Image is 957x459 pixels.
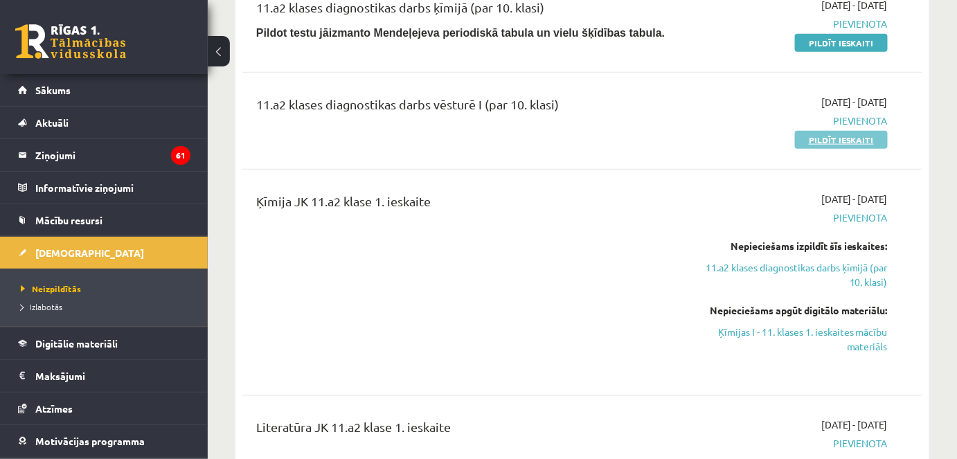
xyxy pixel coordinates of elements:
[691,114,888,128] span: Pievienota
[256,27,665,39] b: Pildot testu jāizmanto Mendeļejeva periodiskā tabula un vielu šķīdības tabula.
[21,301,62,312] span: Izlabotās
[256,95,670,120] div: 11.a2 klases diagnostikas darbs vēsturē I (par 10. klasi)
[18,360,190,392] a: Maksājumi
[691,437,888,451] span: Pievienota
[18,393,190,424] a: Atzīmes
[35,360,190,392] legend: Maksājumi
[35,435,145,447] span: Motivācijas programma
[35,402,73,415] span: Atzīmes
[691,210,888,225] span: Pievienota
[821,418,888,433] span: [DATE] - [DATE]
[256,418,670,444] div: Literatūra JK 11.a2 klase 1. ieskaite
[171,146,190,165] i: 61
[256,192,670,217] div: Ķīmija JK 11.a2 klase 1. ieskaite
[18,139,190,171] a: Ziņojumi61
[795,131,888,149] a: Pildīt ieskaiti
[18,425,190,457] a: Motivācijas programma
[35,84,71,96] span: Sākums
[18,327,190,359] a: Digitālie materiāli
[35,172,190,204] legend: Informatīvie ziņojumi
[35,139,190,171] legend: Ziņojumi
[35,246,144,259] span: [DEMOGRAPHIC_DATA]
[18,204,190,236] a: Mācību resursi
[21,300,194,313] a: Izlabotās
[691,303,888,318] div: Nepieciešams apgūt digitālo materiālu:
[821,95,888,109] span: [DATE] - [DATE]
[18,107,190,138] a: Aktuāli
[35,116,69,129] span: Aktuāli
[21,282,194,295] a: Neizpildītās
[821,192,888,206] span: [DATE] - [DATE]
[35,214,102,226] span: Mācību resursi
[691,239,888,253] div: Nepieciešams izpildīt šīs ieskaites:
[18,172,190,204] a: Informatīvie ziņojumi
[691,325,888,354] a: Ķīmijas I - 11. klases 1. ieskaites mācību materiāls
[18,237,190,269] a: [DEMOGRAPHIC_DATA]
[21,283,81,294] span: Neizpildītās
[35,337,118,350] span: Digitālie materiāli
[691,17,888,31] span: Pievienota
[18,74,190,106] a: Sākums
[691,260,888,289] a: 11.a2 klases diagnostikas darbs ķīmijā (par 10. klasi)
[15,24,126,59] a: Rīgas 1. Tālmācības vidusskola
[795,34,888,52] a: Pildīt ieskaiti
